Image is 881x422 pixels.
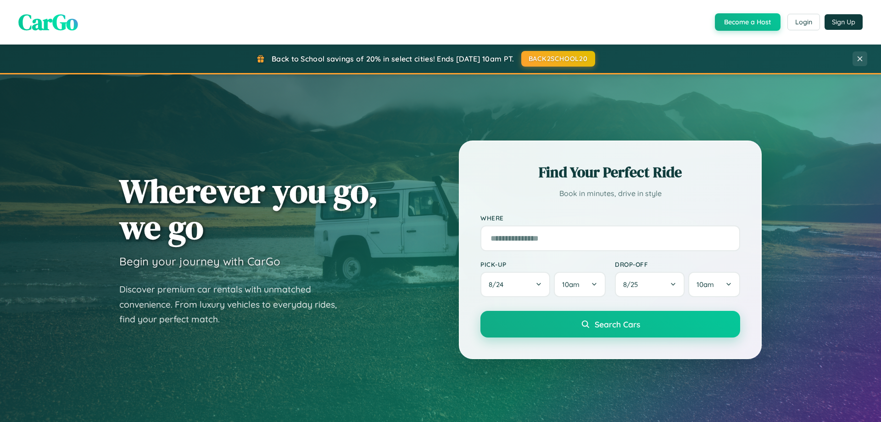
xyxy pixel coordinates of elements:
button: 8/25 [615,272,685,297]
button: 10am [688,272,740,297]
button: Become a Host [715,13,781,31]
button: Sign Up [825,14,863,30]
button: Search Cars [480,311,740,338]
span: 8 / 24 [489,280,508,289]
span: 10am [562,280,580,289]
h3: Begin your journey with CarGo [119,254,280,268]
span: Search Cars [595,319,640,329]
button: BACK2SCHOOL20 [521,51,595,67]
p: Discover premium car rentals with unmatched convenience. From luxury vehicles to everyday rides, ... [119,282,349,327]
span: Back to School savings of 20% in select cities! Ends [DATE] 10am PT. [272,54,514,63]
p: Book in minutes, drive in style [480,187,740,200]
button: 8/24 [480,272,550,297]
button: 10am [554,272,606,297]
h2: Find Your Perfect Ride [480,162,740,182]
h1: Wherever you go, we go [119,173,378,245]
span: 10am [697,280,714,289]
span: 8 / 25 [623,280,642,289]
label: Pick-up [480,260,606,268]
label: Drop-off [615,260,740,268]
label: Where [480,214,740,222]
button: Login [787,14,820,30]
span: CarGo [18,7,78,37]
